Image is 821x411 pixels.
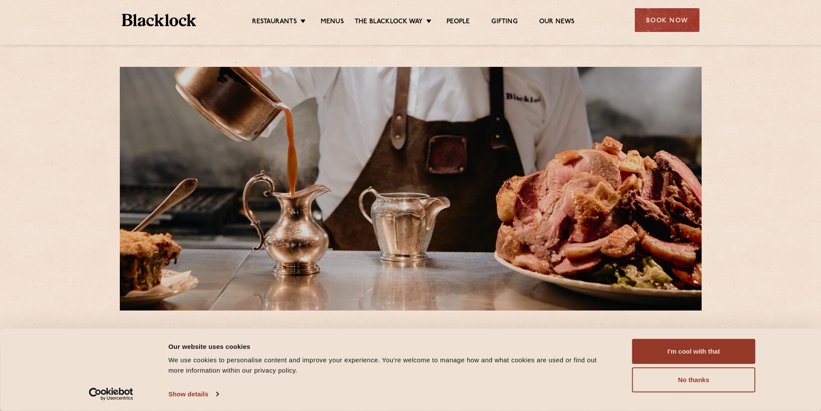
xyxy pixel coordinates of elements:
[539,18,575,27] a: Our News
[252,18,297,27] a: Restaurants
[122,14,197,26] img: BL_Textured_Logo-footer-cropped.svg
[169,355,613,376] div: We use cookies to personalise content and improve your experience. You're welcome to manage how a...
[355,18,423,27] a: The Blacklock Way
[169,341,613,351] div: Our website uses cookies
[635,8,699,32] div: Book Now
[169,388,219,401] a: Show details
[632,367,755,392] button: No thanks
[73,388,149,401] a: Usercentrics Cookiebot - opens in a new window
[321,18,344,27] a: Menus
[632,339,755,364] button: I'm cool with that
[446,18,470,27] a: People
[491,18,517,27] a: Gifting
